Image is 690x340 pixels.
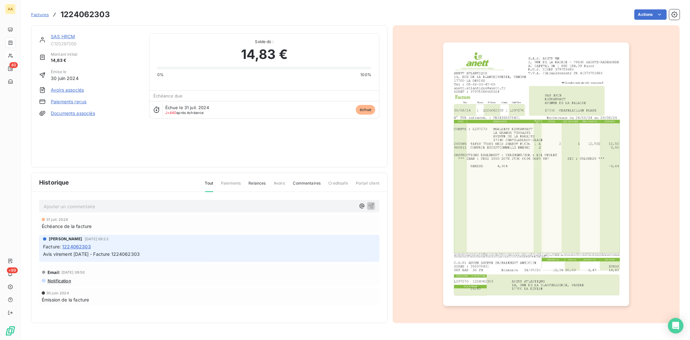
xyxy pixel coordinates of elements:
[360,72,371,78] span: 100%
[7,267,18,273] span: +99
[328,180,348,191] span: Creditsafe
[443,42,629,306] img: invoice_thumbnail
[51,110,95,117] a: Documents associés
[85,237,108,241] span: [DATE] 09:23
[221,180,241,191] span: Paiements
[51,34,75,39] a: SAS HRCM
[47,278,71,283] span: Notification
[51,57,77,64] span: 14,83 €
[248,180,266,191] span: Relances
[293,180,321,191] span: Commentaires
[356,180,379,191] span: Portail client
[205,180,214,192] span: Tout
[51,51,77,57] span: Montant initial
[60,9,110,20] h3: 1224062303
[61,270,85,274] span: [DATE] 09:50
[49,236,82,242] span: [PERSON_NAME]
[62,243,91,250] span: 1224062303
[42,223,92,230] span: Échéance de la facture
[46,218,68,221] span: 31 juil. 2024
[165,110,177,115] span: J+440
[356,105,375,115] span: échue
[43,243,61,250] span: Facture :
[153,93,183,98] span: Échéance due
[51,69,79,75] span: Émise le
[5,326,16,336] img: Logo LeanPay
[157,72,164,78] span: 0%
[39,178,69,187] span: Historique
[51,75,79,82] span: 30 juin 2024
[165,111,204,115] span: après échéance
[241,45,288,64] span: 14,83 €
[46,291,69,295] span: 30 juin 2024
[668,318,684,334] div: Open Intercom Messenger
[165,105,209,110] span: Échue le 31 juil. 2024
[274,180,285,191] span: Avoirs
[9,62,18,68] span: 40
[5,4,16,14] div: AA
[51,98,86,105] a: Paiements reçus
[43,251,140,257] span: Avis virement [DATE] - Facture 1224062303
[157,39,371,45] span: Solde dû :
[31,11,49,18] a: Factures
[48,270,60,275] span: Email
[51,41,141,46] span: C120297200
[634,9,667,20] button: Actions
[42,296,89,303] span: Émission de la facture
[51,87,84,93] a: Avoirs associés
[31,12,49,17] span: Factures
